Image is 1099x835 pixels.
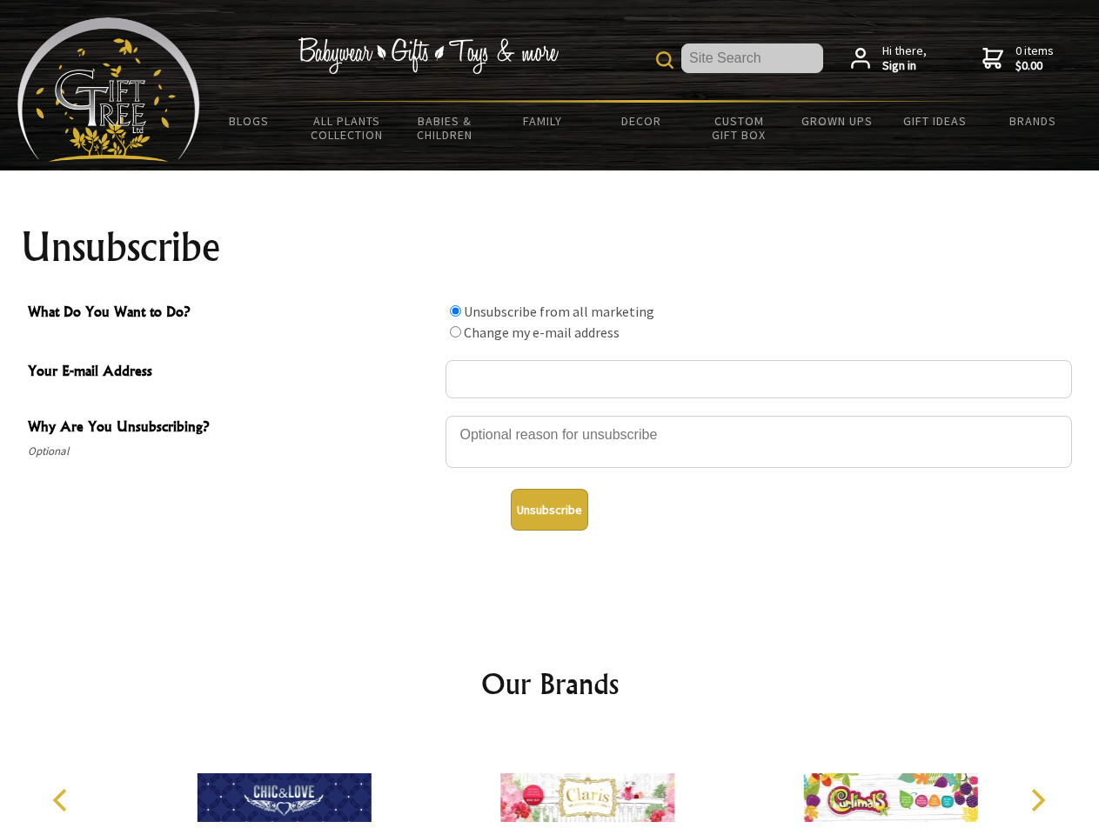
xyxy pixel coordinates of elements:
textarea: Why Are You Unsubscribing? [446,416,1072,468]
span: Hi there, [882,43,927,74]
span: What Do You Want to Do? [28,301,437,326]
img: product search [656,51,673,69]
span: Optional [28,441,437,462]
span: Why Are You Unsubscribing? [28,416,437,441]
button: Previous [44,781,82,819]
strong: Sign in [882,58,927,74]
a: BLOGS [200,103,298,139]
button: Next [1018,781,1056,819]
a: Hi there,Sign in [851,43,927,74]
a: Gift Ideas [886,103,984,139]
input: Your E-mail Address [446,360,1072,398]
span: 0 items [1015,43,1054,74]
button: Unsubscribe [511,489,588,531]
a: All Plants Collection [298,103,397,153]
a: Decor [592,103,690,139]
a: Custom Gift Box [690,103,788,153]
a: Family [494,103,593,139]
a: 0 items$0.00 [982,43,1054,74]
a: Brands [984,103,1082,139]
a: Babies & Children [396,103,494,153]
span: Your E-mail Address [28,360,437,385]
input: Site Search [681,43,823,73]
strong: $0.00 [1015,58,1054,74]
h1: Unsubscribe [21,226,1079,268]
img: Babyware - Gifts - Toys and more... [17,17,200,162]
input: What Do You Want to Do? [450,305,461,317]
h2: Our Brands [35,663,1065,705]
input: What Do You Want to Do? [450,326,461,337]
label: Change my e-mail address [464,324,620,341]
label: Unsubscribe from all marketing [464,303,654,320]
a: Grown Ups [787,103,886,139]
img: Babywear - Gifts - Toys & more [298,37,559,74]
